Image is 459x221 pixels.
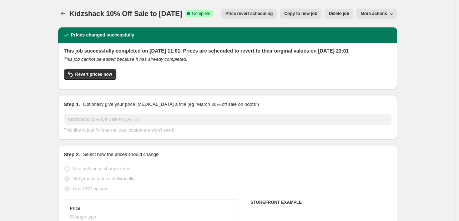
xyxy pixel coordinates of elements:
span: Set product prices individually [73,176,135,181]
span: Copy to new job [284,11,317,16]
p: Optionally give your price [MEDICAL_DATA] a title (eg "March 30% off sale on boots") [83,101,259,108]
button: Copy to new job [280,9,322,19]
button: Price revert scheduling [221,9,277,19]
span: Complete [192,11,210,16]
span: Change type [70,214,96,220]
h3: Price [70,206,80,211]
h6: STOREFRONT EXAMPLE [251,200,392,205]
button: Delete job [324,9,353,19]
span: More actions [360,11,387,16]
h2: This job successfully completed on [DATE] 11:01. Prices are scheduled to revert to their original... [64,47,392,54]
h2: Prices changed successfully [71,31,135,39]
input: 30% off holiday sale [64,114,392,125]
button: More actions [356,9,397,19]
button: Revert prices now [64,69,116,80]
i: This job cannot be edited because it has already completed. [64,57,187,62]
span: Use CSV upload [73,186,107,191]
h2: Step 2. [64,151,80,158]
button: Price change jobs [58,9,68,19]
h2: Step 1. [64,101,80,108]
span: Delete job [329,11,349,16]
span: Revert prices now [75,72,112,77]
span: Price revert scheduling [226,11,273,16]
p: Select how the prices should change [83,151,158,158]
span: Kidzshack 10% Off Sale to [DATE] [70,10,182,18]
span: Use bulk price change rules [73,166,130,171]
span: This title is just for internal use, customers won't see it [64,127,175,133]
